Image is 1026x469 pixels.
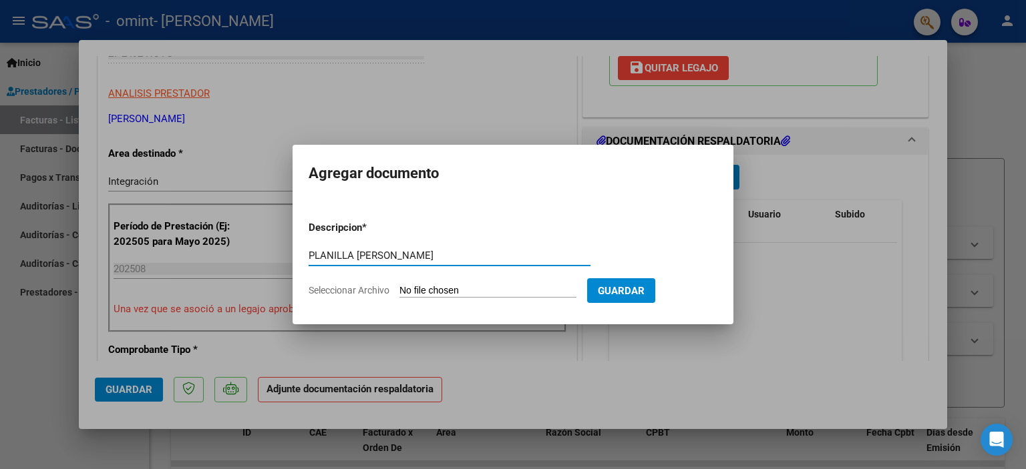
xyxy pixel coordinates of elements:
span: Seleccionar Archivo [309,285,389,296]
p: Descripcion [309,220,432,236]
h2: Agregar documento [309,161,717,186]
button: Guardar [587,278,655,303]
div: Open Intercom Messenger [981,424,1013,456]
span: Guardar [598,285,645,297]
